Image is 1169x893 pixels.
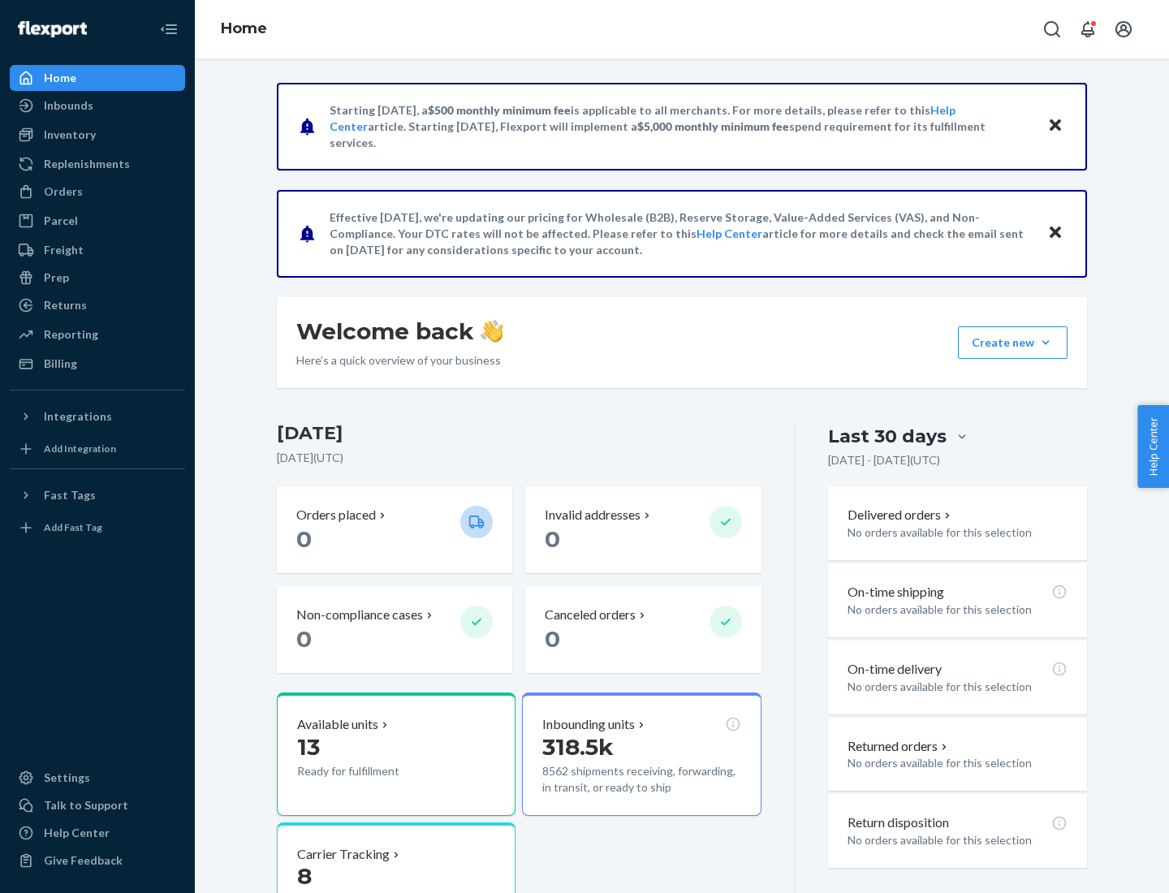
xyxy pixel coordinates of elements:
[44,242,84,258] div: Freight
[297,763,447,779] p: Ready for fulfillment
[296,506,376,524] p: Orders placed
[297,862,312,890] span: 8
[10,820,185,846] a: Help Center
[10,179,185,205] a: Orders
[10,515,185,541] a: Add Fast Tag
[153,13,185,45] button: Close Navigation
[277,692,515,816] button: Available units13Ready for fulfillment
[1045,114,1066,138] button: Close
[428,103,571,117] span: $500 monthly minimum fee
[828,424,947,449] div: Last 30 days
[44,127,96,143] div: Inventory
[10,792,185,818] a: Talk to Support
[44,326,98,343] div: Reporting
[296,625,312,653] span: 0
[545,606,636,624] p: Canceled orders
[297,733,320,761] span: 13
[10,351,185,377] a: Billing
[44,487,96,503] div: Fast Tags
[44,770,90,786] div: Settings
[297,845,390,864] p: Carrier Tracking
[848,755,1068,771] p: No orders available for this selection
[277,486,512,573] button: Orders placed 0
[10,403,185,429] button: Integrations
[44,852,123,869] div: Give Feedback
[18,21,87,37] img: Flexport logo
[208,6,280,53] ol: breadcrumbs
[44,270,69,286] div: Prep
[10,237,185,263] a: Freight
[10,848,185,874] button: Give Feedback
[525,486,761,573] button: Invalid addresses 0
[330,102,1032,151] p: Starting [DATE], a is applicable to all merchants. For more details, please refer to this article...
[522,692,761,816] button: Inbounding units318.5k8562 shipments receiving, forwarding, in transit, or ready to ship
[545,525,560,553] span: 0
[10,292,185,318] a: Returns
[1137,405,1169,488] button: Help Center
[10,93,185,119] a: Inbounds
[1072,13,1104,45] button: Open notifications
[525,586,761,673] button: Canceled orders 0
[10,482,185,508] button: Fast Tags
[958,326,1068,359] button: Create new
[44,213,78,229] div: Parcel
[297,715,378,734] p: Available units
[221,19,267,37] a: Home
[10,122,185,148] a: Inventory
[545,625,560,653] span: 0
[44,825,110,841] div: Help Center
[44,97,93,114] div: Inbounds
[542,715,635,734] p: Inbounding units
[10,765,185,791] a: Settings
[44,356,77,372] div: Billing
[10,151,185,177] a: Replenishments
[1036,13,1068,45] button: Open Search Box
[542,733,614,761] span: 318.5k
[848,524,1068,541] p: No orders available for this selection
[44,183,83,200] div: Orders
[296,525,312,553] span: 0
[10,65,185,91] a: Home
[1045,222,1066,245] button: Close
[848,737,951,756] button: Returned orders
[44,797,128,813] div: Talk to Support
[44,156,130,172] div: Replenishments
[296,317,503,346] h1: Welcome back
[848,813,949,832] p: Return disposition
[10,321,185,347] a: Reporting
[44,297,87,313] div: Returns
[545,506,641,524] p: Invalid addresses
[277,450,761,466] p: [DATE] ( UTC )
[848,506,954,524] button: Delivered orders
[44,442,116,455] div: Add Integration
[637,119,789,133] span: $5,000 monthly minimum fee
[10,265,185,291] a: Prep
[296,352,503,369] p: Here’s a quick overview of your business
[10,436,185,462] a: Add Integration
[296,606,423,624] p: Non-compliance cases
[542,763,740,796] p: 8562 shipments receiving, forwarding, in transit, or ready to ship
[828,452,940,468] p: [DATE] - [DATE] ( UTC )
[697,226,762,240] a: Help Center
[848,660,942,679] p: On-time delivery
[44,520,102,534] div: Add Fast Tag
[1107,13,1140,45] button: Open account menu
[848,602,1068,618] p: No orders available for this selection
[481,320,503,343] img: hand-wave emoji
[848,832,1068,848] p: No orders available for this selection
[277,586,512,673] button: Non-compliance cases 0
[44,408,112,425] div: Integrations
[848,583,944,602] p: On-time shipping
[848,679,1068,695] p: No orders available for this selection
[277,421,761,446] h3: [DATE]
[10,208,185,234] a: Parcel
[330,209,1032,258] p: Effective [DATE], we're updating our pricing for Wholesale (B2B), Reserve Storage, Value-Added Se...
[44,70,76,86] div: Home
